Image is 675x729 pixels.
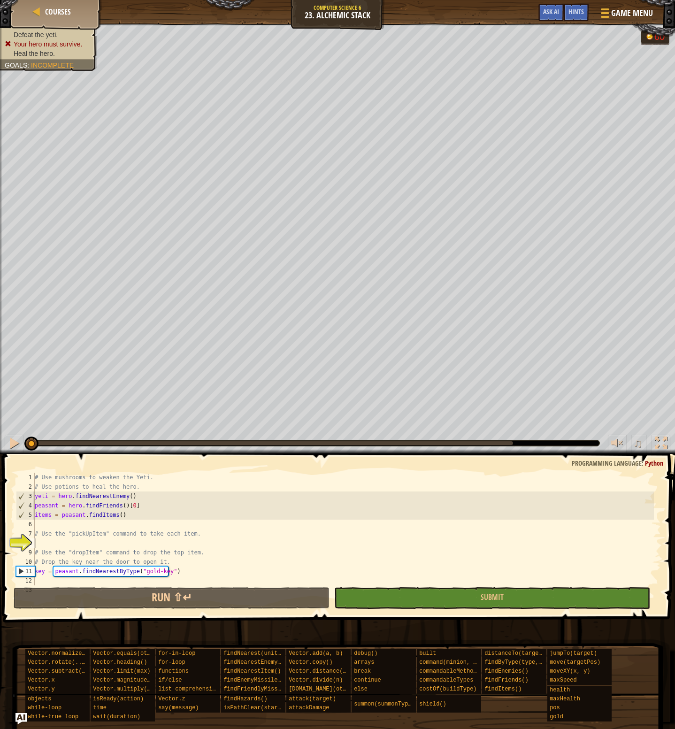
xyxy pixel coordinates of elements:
button: Run ⇧↵ [14,587,330,609]
span: findEnemyMissiles() [223,677,288,683]
span: Vector.multiply(n) [93,686,154,692]
span: debug() [354,650,377,657]
span: move(targetPos) [550,659,600,666]
span: findNearest(units) [223,650,284,657]
div: 8 [16,538,35,548]
span: Vector.y [28,686,55,692]
span: findByType(type, units) [484,659,562,666]
span: ♫ [633,436,643,450]
span: costOf(buildType) [419,686,476,692]
span: while-loop [28,705,61,711]
span: findFriends() [484,677,529,683]
span: Ask AI [543,7,559,16]
div: 3 [16,491,35,501]
span: summon(summonType) [354,701,415,707]
span: continue [354,677,381,683]
span: Defeat the yeti. [14,31,58,38]
div: Team 'humans' has 60 gold. [641,29,669,45]
span: Submit [481,592,504,602]
span: pos [550,705,560,711]
span: isReady(action) [93,696,144,702]
button: ♫ [631,435,647,454]
span: findFriendlyMissiles() [223,686,298,692]
span: : [27,61,31,69]
span: attack(target) [289,696,336,702]
div: 4 [16,501,35,510]
span: for-in-loop [158,650,195,657]
span: findNearestEnemy() [223,659,284,666]
span: time [93,705,107,711]
div: 5 [16,510,35,520]
span: Courses [45,7,71,17]
button: Ask AI [538,4,564,21]
span: Vector.distance(other) [289,668,363,675]
div: 60 [654,32,665,41]
li: Heal the hero. [5,49,90,58]
span: arrays [354,659,374,666]
li: Your hero must survive. [5,39,90,49]
span: Python [645,459,663,468]
span: Vector.divide(n) [289,677,343,683]
span: Vector.heading() [93,659,147,666]
button: Ctrl + P: Pause [5,435,23,454]
span: commandableTypes [419,677,473,683]
span: Vector.normalize() [28,650,89,657]
span: wait(duration) [93,714,140,720]
div: 7 [16,529,35,538]
div: 6 [16,520,35,529]
span: Vector.limit(max) [93,668,150,675]
div: 1 [16,473,35,482]
button: Ask AI [15,713,27,724]
span: Programming language [572,459,642,468]
span: gold [550,714,563,720]
span: Vector.z [158,696,185,702]
span: Your hero must survive. [14,40,83,48]
div: 13 [16,585,35,595]
span: moveXY(x, y) [550,668,590,675]
span: maxSpeed [550,677,577,683]
span: Vector.x [28,677,55,683]
span: Game Menu [611,7,653,19]
span: findEnemies() [484,668,529,675]
span: Vector.magnitude() [93,677,154,683]
span: for-loop [158,659,185,666]
span: Vector.rotate(...) [28,659,89,666]
span: Vector.copy() [289,659,333,666]
span: objects [28,696,51,702]
span: distanceTo(target) [484,650,545,657]
button: Adjust volume [608,435,627,454]
span: Vector.subtract(a, b) [28,668,99,675]
span: health [550,687,570,693]
button: Toggle fullscreen [652,435,670,454]
div: 12 [16,576,35,585]
span: shield() [419,701,446,707]
span: Hints [568,7,584,16]
span: list comprehensions [158,686,222,692]
li: Defeat the yeti. [5,30,90,39]
span: Vector.equals(other) [93,650,161,657]
span: [DOMAIN_NAME](other) [289,686,356,692]
span: command(minion, method, arg1, arg2) [419,659,537,666]
span: Heal the hero. [14,50,55,57]
span: else [354,686,368,692]
span: built [419,650,436,657]
span: jumpTo(target) [550,650,597,657]
div: 10 [16,557,35,567]
span: commandableMethods [419,668,480,675]
span: Vector.add(a, b) [289,650,343,657]
span: isPathClear(start, end) [223,705,301,711]
span: if/else [158,677,182,683]
span: break [354,668,371,675]
button: Game Menu [593,4,659,26]
span: findItems() [484,686,522,692]
span: findNearestItem() [223,668,281,675]
span: while-true loop [28,714,78,720]
button: Submit [334,587,650,609]
span: attackDamage [289,705,329,711]
span: findHazards() [223,696,268,702]
div: 2 [16,482,35,491]
div: 11 [16,567,35,576]
span: maxHealth [550,696,580,702]
span: say(message) [158,705,199,711]
a: Courses [42,7,71,17]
